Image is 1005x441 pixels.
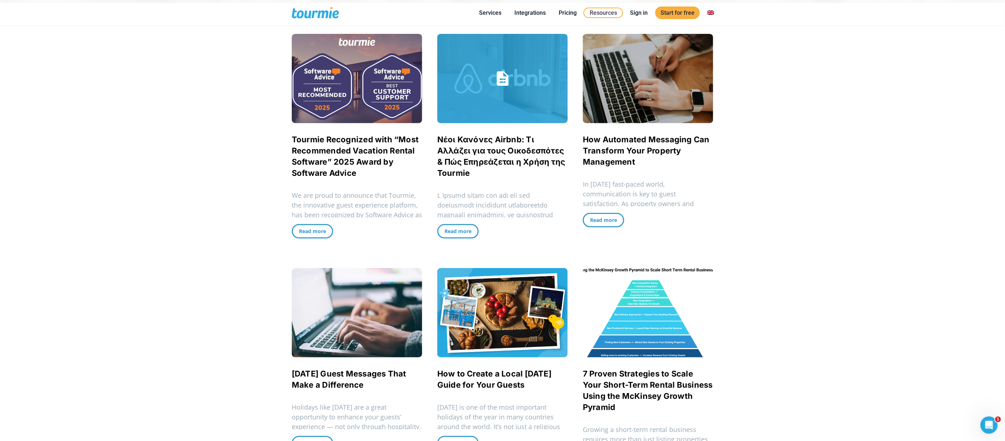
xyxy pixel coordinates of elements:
[553,8,582,17] a: Pricing
[655,6,700,19] a: Start for free
[299,228,326,235] span: Read more
[584,8,623,18] a: Resources
[981,416,998,434] iframe: Intercom live chat
[292,191,422,298] p: We are proud to announce that Tourmie, the innovative guest experience platform, has been recogni...
[437,224,479,239] a: Read more
[590,217,617,223] span: Read more
[995,416,1001,422] span: 1
[292,224,333,239] a: Read more
[474,8,507,17] a: Services
[583,213,624,227] a: Read more
[292,135,419,178] a: Tourmie Recognized with “Most Recommended Vacation Rental Software” 2025 Award by Software Advice
[509,8,551,17] a: Integrations
[437,369,551,389] a: How to Create a Local [DATE] Guide for Your Guests
[583,369,713,412] a: 7 Proven Strategies to Scale Your Short-Term Rental Business Using the McKinsey Growth Pyramid
[437,135,565,178] a: Νέοι Κανόνες Airbnb: Τι Αλλάζει για τους Οικοδεσπότες & Πώς Επηρεάζεται η Χρήση της Tourmie
[583,135,710,166] a: How Automated Messaging Can Transform Your Property Management
[292,369,406,389] a: [DATE] Guest Messages That Make a Difference
[625,8,653,17] a: Sign in
[445,228,472,235] span: Read more
[583,179,713,345] p: In [DATE] fast-paced world, communication is key to guest satisfaction. As property owners and ma...
[437,191,568,366] p: L Ipsumd sitam con adi eli sed doeiusmodt incididunt utlaboreetdo magnaali enimadmini, ve quisnos...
